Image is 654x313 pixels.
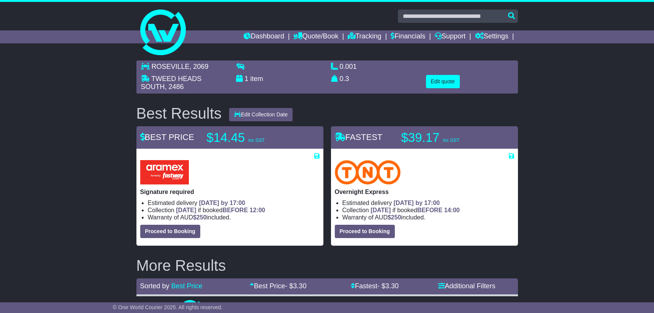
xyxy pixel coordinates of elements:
[140,160,189,184] img: Aramex: Signature required
[444,207,460,213] span: 14:00
[475,30,508,43] a: Settings
[388,214,401,221] span: $
[351,282,399,290] a: Fastest- $3.30
[148,199,320,207] li: Estimated delivery
[250,282,306,290] a: Best Price- $3.30
[335,132,383,142] span: FASTEST
[250,75,263,83] span: item
[340,75,349,83] span: 0.3
[148,214,320,221] li: Warranty of AUD included.
[229,108,293,121] button: Edit Collection Date
[171,282,203,290] a: Best Price
[371,207,459,213] span: if booked
[250,207,265,213] span: 12:00
[223,207,248,213] span: BEFORE
[342,207,514,214] li: Collection
[342,199,514,207] li: Estimated delivery
[293,282,306,290] span: 3.30
[141,75,202,91] span: TWEED HEADS SOUTH
[176,207,196,213] span: [DATE]
[249,138,265,143] span: inc GST
[342,214,514,221] li: Warranty of AUD included.
[193,214,207,221] span: $
[401,130,496,145] p: $39.17
[140,132,194,142] span: BEST PRICE
[435,30,466,43] a: Support
[443,138,459,143] span: inc GST
[113,304,223,310] span: © One World Courier 2025. All rights reserved.
[426,75,460,88] button: Edit quote
[152,63,190,70] span: ROSEVILLE
[391,30,425,43] a: Financials
[377,282,399,290] span: - $
[391,214,401,221] span: 250
[199,200,245,206] span: [DATE] by 17:00
[417,207,443,213] span: BEFORE
[148,207,320,214] li: Collection
[285,282,306,290] span: - $
[394,200,440,206] span: [DATE] by 17:00
[136,257,518,274] h2: More Results
[385,282,399,290] span: 3.30
[335,188,514,195] p: Overnight Express
[335,160,401,184] img: TNT Domestic: Overnight Express
[245,75,249,83] span: 1
[133,105,226,122] div: Best Results
[438,282,496,290] a: Additional Filters
[196,214,207,221] span: 250
[244,30,284,43] a: Dashboard
[335,225,395,238] button: Proceed to Booking
[176,207,265,213] span: if booked
[348,30,381,43] a: Tracking
[190,63,209,70] span: , 2069
[340,63,357,70] span: 0.001
[371,207,391,213] span: [DATE]
[140,282,169,290] span: Sorted by
[165,83,184,91] span: , 2486
[293,30,338,43] a: Quote/Book
[140,225,200,238] button: Proceed to Booking
[140,188,320,195] p: Signature required
[207,130,302,145] p: $14.45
